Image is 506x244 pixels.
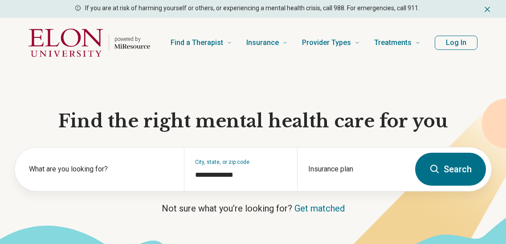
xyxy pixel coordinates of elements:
[29,164,173,175] label: What are you looking for?
[171,25,232,61] a: Find a Therapist
[85,4,420,13] p: If you are at risk of harming yourself or others, or experiencing a mental health crisis, call 98...
[374,37,412,49] span: Treatments
[29,28,150,57] a: Home page
[374,25,420,61] a: Treatments
[483,4,492,14] button: Dismiss
[171,37,223,49] span: Find a Therapist
[415,153,486,186] button: Search
[302,25,360,61] a: Provider Types
[435,36,477,50] button: Log In
[14,202,492,215] p: Not sure what you’re looking for?
[246,25,288,61] a: Insurance
[302,37,351,49] span: Provider Types
[246,37,279,49] span: Insurance
[14,110,492,133] h1: Find the right mental health care for you
[294,203,345,214] a: Get matched
[114,36,150,43] p: powered by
